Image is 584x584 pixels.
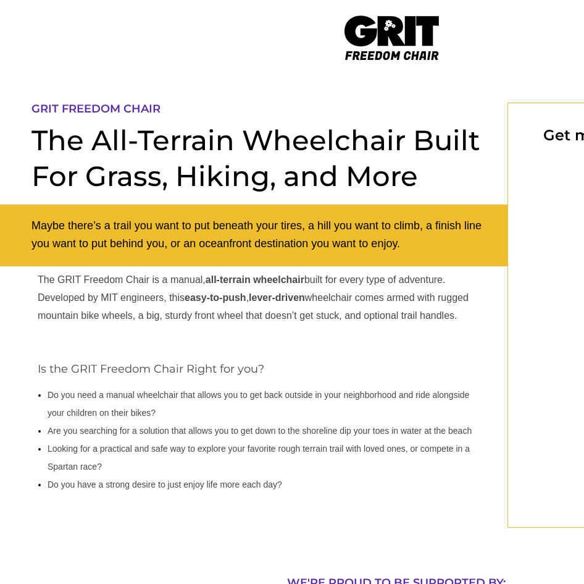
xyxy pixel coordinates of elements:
span: Do you have a strong desire to just enjoy life more each day? [48,480,282,489]
span: Maybe there’s a trail you want to put beneath your tires, a hill you want to climb, a finish line... [31,219,482,250]
span: The All-Terrain Wheelchair Built For Grass, Hiking, and More [31,123,480,193]
span: Are you searching for a solution that allows you to get down to the shoreline dip your toes in wa... [48,426,472,436]
span: The GRIT Freedom Chair is a manual, built for every type of adventure. Developed by MIT engineers... [38,274,469,321]
strong: lever-driven [249,292,305,303]
strong: all-terrain wheelchair [206,274,304,285]
span: Is the GRIT Freedom Chair Right for you? [38,362,264,376]
span: Do you need a manual wheelchair that allows you to get back outside in your neighborhood and ride... [48,390,469,418]
strong: easy-to-push [185,292,246,303]
span: Looking for a practical and safe way to explore your favorite rough terrain trail with loved ones... [48,444,470,472]
span: GRIT FREEDOM CHAIR [31,102,161,116]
